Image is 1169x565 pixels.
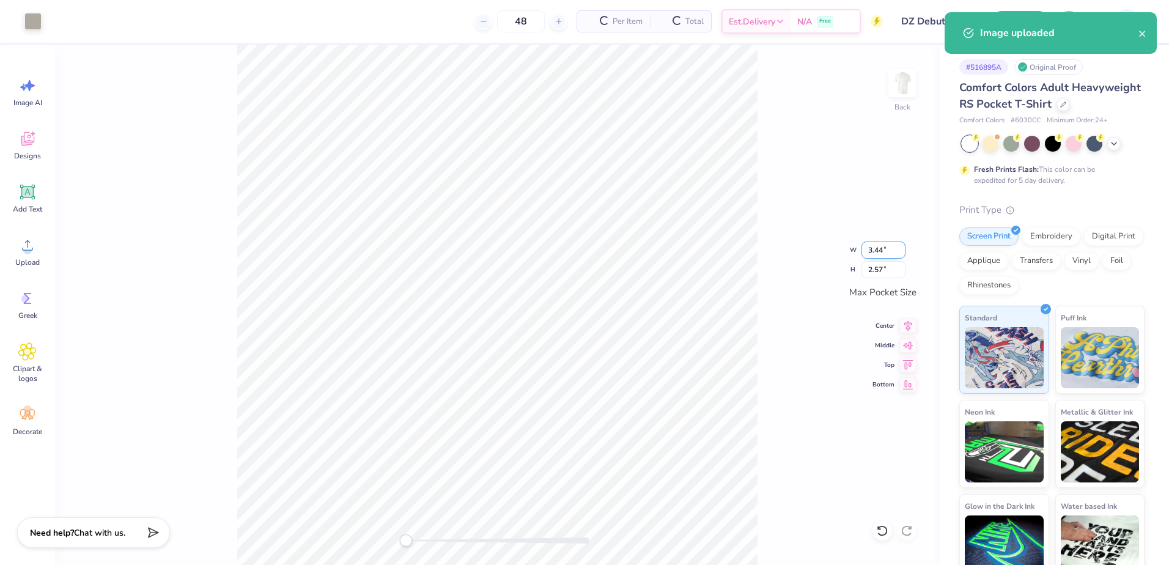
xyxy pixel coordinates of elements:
span: Upload [15,257,40,267]
span: Puff Ink [1061,311,1086,324]
span: Neon Ink [965,405,995,418]
span: Metallic & Glitter Ink [1061,405,1133,418]
strong: Fresh Prints Flash: [974,164,1039,174]
span: Est. Delivery [729,15,775,28]
div: Screen Print [959,227,1019,246]
span: Minimum Order: 24 + [1047,116,1108,126]
span: Free [819,17,831,26]
span: Bottom [872,380,894,390]
span: Clipart & logos [7,364,48,383]
span: Greek [18,311,37,320]
span: Center [872,321,894,331]
img: Back [890,71,915,95]
input: Untitled Design [892,9,982,34]
img: Joshua Malaki [1115,9,1139,34]
div: Rhinestones [959,276,1019,295]
div: Back [894,102,910,113]
div: Applique [959,252,1008,270]
div: # 516895A [959,59,1008,75]
span: # 6030CC [1011,116,1041,126]
span: Comfort Colors Adult Heavyweight RS Pocket T-Shirt [959,80,1141,111]
div: Digital Print [1084,227,1143,246]
span: Decorate [13,427,42,437]
div: Embroidery [1022,227,1080,246]
div: Accessibility label [400,534,412,547]
div: Original Proof [1014,59,1083,75]
a: JM [1095,9,1145,34]
span: Per Item [613,15,643,28]
span: Image AI [13,98,42,108]
span: Comfort Colors [959,116,1005,126]
span: Top [872,360,894,370]
span: Total [685,15,704,28]
span: N/A [797,15,812,28]
div: Foil [1102,252,1131,270]
button: close [1138,26,1147,40]
img: Puff Ink [1061,327,1140,388]
img: Neon Ink [965,421,1044,482]
span: Water based Ink [1061,500,1117,512]
span: Chat with us. [74,527,125,539]
div: Vinyl [1064,252,1099,270]
span: Designs [14,151,41,161]
span: Standard [965,311,997,324]
div: Print Type [959,203,1145,217]
div: Image uploaded [980,26,1138,40]
strong: Need help? [30,527,74,539]
div: This color can be expedited for 5 day delivery. [974,164,1124,186]
input: – – [497,10,545,32]
span: Middle [872,341,894,350]
div: Transfers [1012,252,1061,270]
span: Glow in the Dark Ink [965,500,1034,512]
span: Add Text [13,204,42,214]
img: Standard [965,327,1044,388]
img: Metallic & Glitter Ink [1061,421,1140,482]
